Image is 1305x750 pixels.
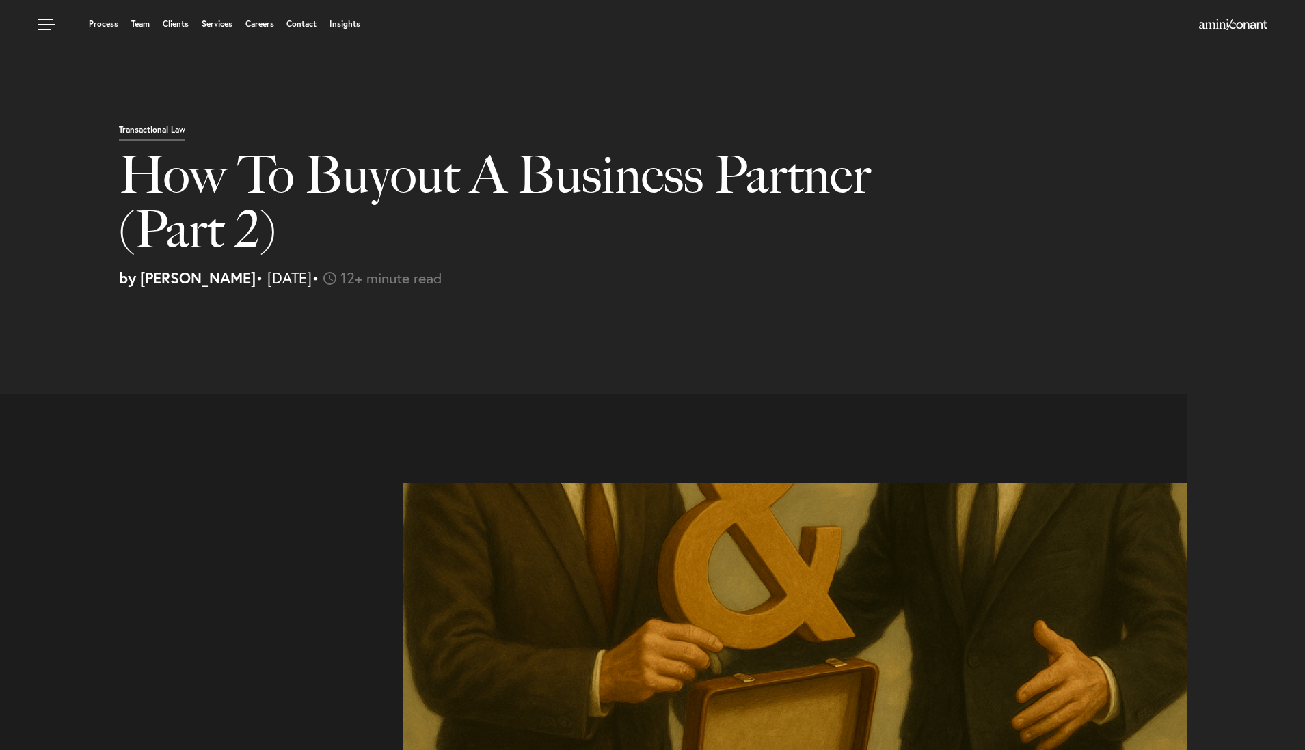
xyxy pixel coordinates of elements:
strong: by [PERSON_NAME] [119,268,256,288]
img: icon-time-light.svg [323,272,336,285]
p: • [DATE] [119,270,1295,286]
a: Process [89,20,118,28]
a: Services [202,20,232,28]
a: Home [1199,20,1267,31]
a: Clients [163,20,189,28]
a: Insights [329,20,360,28]
h1: How To Buyout A Business Partner (Part 2) [119,148,942,270]
a: Team [131,20,150,28]
span: • [312,268,319,288]
p: Transactional Law [119,126,185,141]
a: Careers [245,20,274,28]
img: Amini & Conant [1199,19,1267,30]
a: Contact [286,20,317,28]
span: 12+ minute read [340,268,442,288]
